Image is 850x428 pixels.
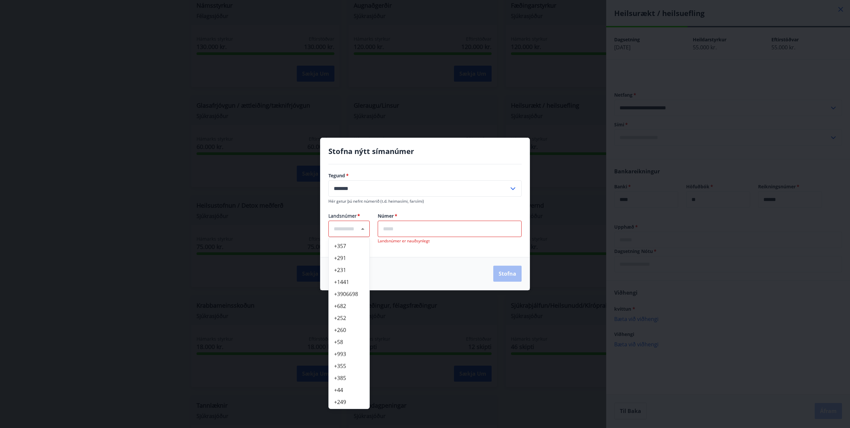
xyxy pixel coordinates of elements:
li: +3906698 [329,288,369,300]
li: +249 [329,396,369,408]
li: +1441 [329,276,369,288]
li: +58 [329,336,369,348]
li: +355 [329,360,369,372]
li: +670 [329,408,369,420]
li: +385 [329,372,369,384]
h4: Stofna nýtt símanúmer [328,146,522,156]
button: Close [358,224,367,234]
li: +231 [329,264,369,276]
li: +252 [329,312,369,324]
li: +291 [329,252,369,264]
li: +993 [329,348,369,360]
label: Númer [378,213,522,219]
li: +682 [329,300,369,312]
li: +260 [329,324,369,336]
li: +357 [329,240,369,252]
li: +44 [329,384,369,396]
p: Landsnúmer er nauðsynlegt [378,238,522,244]
div: Númer [378,221,522,237]
label: Tegund [328,172,522,179]
span: Hér getur þú nefnt númerið (t.d. heimasími, farsími) [328,198,424,204]
span: Landsnúmer [328,213,370,219]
